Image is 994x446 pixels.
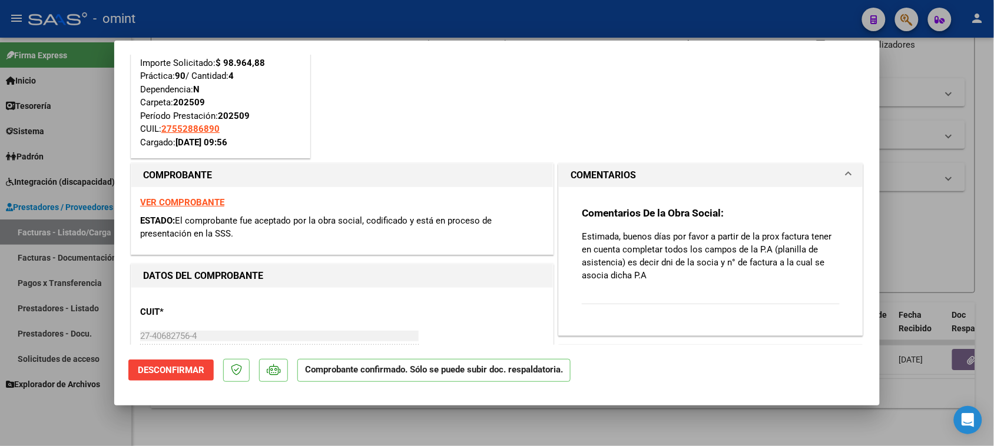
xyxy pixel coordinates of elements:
[571,168,636,182] h1: COMENTARIOS
[218,111,250,121] strong: 202509
[140,305,261,319] p: CUIT
[175,71,185,81] strong: 90
[297,359,571,382] p: Comprobante confirmado. Sólo se puede subir doc. respaldatoria.
[128,360,214,381] button: Desconfirmar
[582,207,724,219] strong: Comentarios De la Obra Social:
[559,164,863,187] mat-expansion-panel-header: COMENTARIOS
[140,30,301,149] div: Tipo de Archivo: Importe Solicitado: Práctica: / Cantidad: Dependencia: Carpeta: Período Prestaci...
[954,406,982,434] div: Open Intercom Messenger
[143,169,212,181] strong: COMPROBANTE
[140,215,175,226] span: ESTADO:
[143,270,263,281] strong: DATOS DEL COMPROBANTE
[173,97,205,108] strong: 202509
[559,187,863,335] div: COMENTARIOS
[582,230,840,282] p: Estimada, buenos días por favor a partir de la prox factura tener en cuenta completar todos los c...
[228,71,234,81] strong: 4
[140,215,492,239] span: El comprobante fue aceptado por la obra social, codificado y está en proceso de presentación en l...
[193,84,200,95] strong: N
[216,58,265,68] strong: $ 98.964,88
[175,137,227,148] strong: [DATE] 09:56
[140,197,224,208] a: VER COMPROBANTE
[138,365,204,375] span: Desconfirmar
[161,124,220,134] span: 27552886890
